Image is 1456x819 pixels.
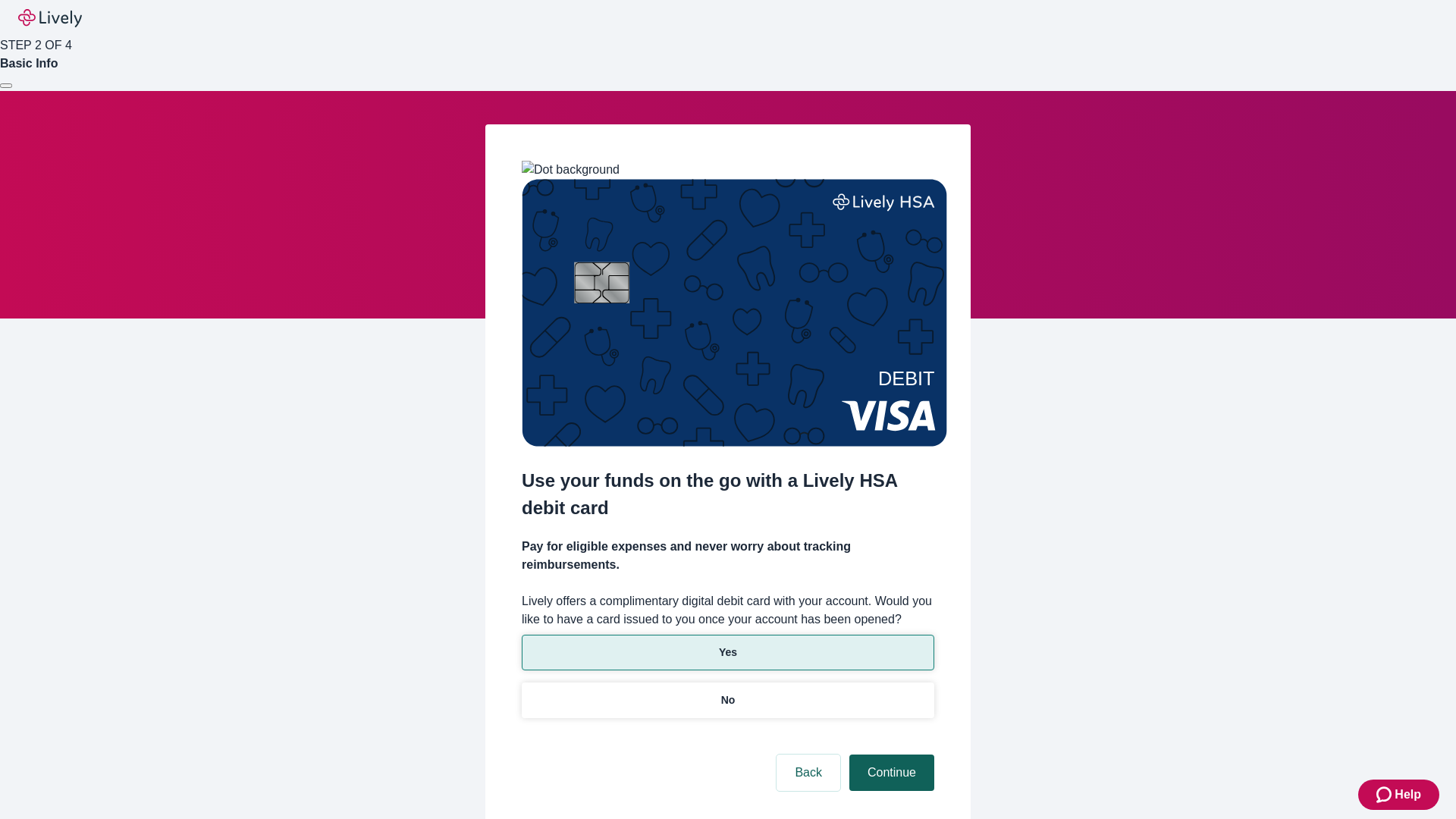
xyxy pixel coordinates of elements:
[522,592,934,629] label: Lively offers a complimentary digital debit card with your account. Would you like to have a card...
[1358,780,1439,810] button: Zendesk support iconHelp
[522,635,934,670] button: Yes
[522,538,934,574] h4: Pay for eligible expenses and never worry about tracking reimbursements.
[849,755,934,791] button: Continue
[777,755,840,791] button: Back
[721,692,736,708] p: No
[1376,786,1395,804] svg: Zendesk support icon
[18,9,82,27] img: Lively
[522,682,934,718] button: No
[522,161,620,179] img: Dot background
[522,179,947,447] img: Debit card
[1395,786,1421,804] span: Help
[719,645,737,661] p: Yes
[522,467,934,522] h2: Use your funds on the go with a Lively HSA debit card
